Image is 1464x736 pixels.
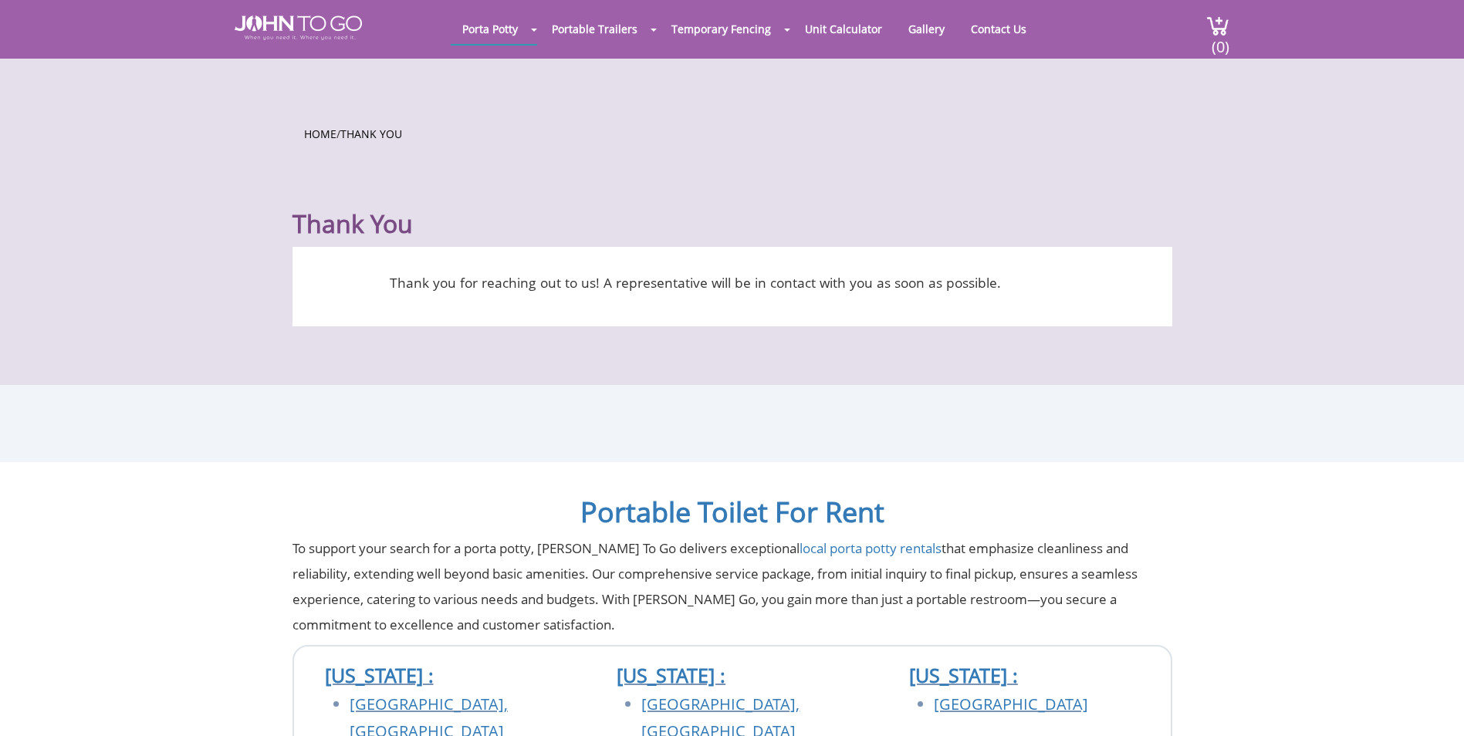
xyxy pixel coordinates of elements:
[304,127,336,141] a: Home
[235,15,362,40] img: JOHN to go
[316,270,1076,295] p: Thank you for reaching out to us! A representative will be in contact with you as soon as possible.
[292,535,1172,637] p: To support your search for a porta potty, [PERSON_NAME] To Go delivers exceptional that emphasize...
[540,14,649,44] a: Portable Trailers
[800,539,942,557] a: local porta potty rentals
[580,493,884,531] a: Portable Toilet For Rent
[793,14,894,44] a: Unit Calculator
[934,694,1088,714] a: [GEOGRAPHIC_DATA]
[1211,24,1229,57] span: (0)
[451,14,529,44] a: Porta Potty
[660,14,783,44] a: Temporary Fencing
[897,14,956,44] a: Gallery
[304,123,1161,142] ul: /
[292,171,1172,239] h1: Thank You
[340,127,402,141] a: Thank You
[909,662,1018,688] a: [US_STATE] :
[1206,15,1229,36] img: cart a
[959,14,1038,44] a: Contact Us
[325,662,434,688] a: [US_STATE] :
[617,662,725,688] a: [US_STATE] :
